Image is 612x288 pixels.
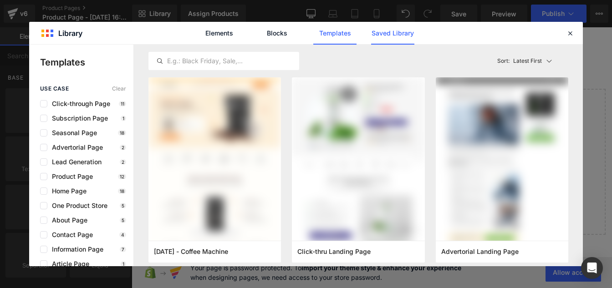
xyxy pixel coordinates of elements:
[149,56,299,66] input: E.g.: Black Friday, Sale,...
[47,129,97,136] span: Seasonal Page
[497,58,510,64] span: Sort:
[119,232,126,237] p: 4
[255,22,299,45] a: Blocks
[118,130,126,136] p: 18
[40,56,133,69] p: Templates
[47,115,108,122] span: Subscription Page
[112,86,126,92] span: Clear
[47,187,87,195] span: Home Page
[118,188,126,194] p: 18
[47,202,107,209] span: One Product Store
[120,247,126,252] p: 7
[120,203,126,208] p: 5
[47,144,103,151] span: Advertorial Page
[47,217,87,224] span: About Page
[513,57,542,65] p: Latest First
[120,159,126,165] p: 2
[494,52,569,70] button: Latest FirstSort:Latest First
[40,86,69,92] span: use case
[47,158,102,166] span: Lead Generation
[581,257,603,279] div: Open Intercom Messenger
[313,22,357,45] a: Templates
[118,174,126,179] p: 12
[120,145,126,150] p: 2
[121,116,126,121] p: 1
[47,231,93,238] span: Contact Page
[47,173,93,180] span: Product Page
[47,100,110,107] span: Click-through Page
[22,210,529,217] p: or Drag & Drop elements from left sidebar
[198,22,241,45] a: Elements
[235,185,316,203] a: Explore Template
[121,261,126,267] p: 1
[47,260,89,268] span: Article Page
[441,248,519,256] span: Advertorial Landing Page
[371,22,414,45] a: Saved Library
[154,248,228,256] span: Thanksgiving - Coffee Machine
[297,248,371,256] span: Click-thru Landing Page
[119,101,126,106] p: 11
[47,246,103,253] span: Information Page
[120,217,126,223] p: 5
